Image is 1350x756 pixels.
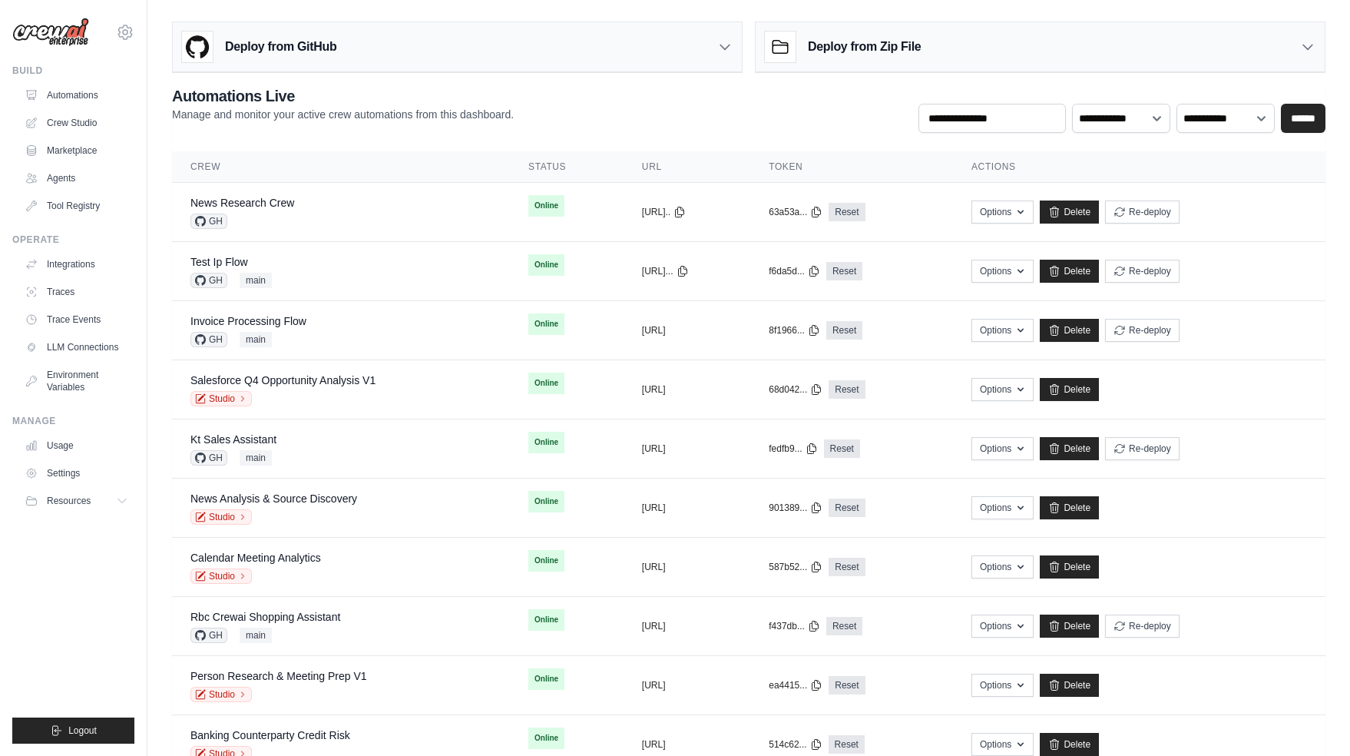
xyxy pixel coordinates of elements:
[1040,260,1099,283] a: Delete
[190,450,227,466] span: GH
[18,111,134,135] a: Crew Studio
[190,256,248,268] a: Test Ip Flow
[528,491,564,512] span: Online
[12,415,134,427] div: Manage
[1105,260,1180,283] button: Re-deploy
[12,234,134,246] div: Operate
[240,450,272,466] span: main
[190,492,357,505] a: News Analysis & Source Discovery
[1105,437,1180,460] button: Re-deploy
[971,733,1034,756] button: Options
[68,724,97,737] span: Logout
[190,332,227,347] span: GH
[18,166,134,191] a: Agents
[971,201,1034,224] button: Options
[190,433,276,446] a: Kt Sales Assistant
[1105,615,1180,638] button: Re-deploy
[769,679,822,691] button: ea4415...
[18,252,134,277] a: Integrations
[769,265,820,277] button: f6da5d...
[829,203,865,221] a: Reset
[190,214,227,229] span: GH
[1040,378,1099,401] a: Delete
[190,315,306,327] a: Invoice Processing Flow
[769,383,822,396] button: 68d042...
[971,496,1034,519] button: Options
[1040,555,1099,579] a: Delete
[1040,201,1099,224] a: Delete
[190,273,227,288] span: GH
[190,729,350,741] a: Banking Counterparty Credit Risk
[624,151,750,183] th: URL
[528,668,564,690] span: Online
[18,83,134,108] a: Automations
[829,735,865,754] a: Reset
[1105,319,1180,342] button: Re-deploy
[971,437,1034,460] button: Options
[190,374,376,386] a: Salesforce Q4 Opportunity Analysis V1
[18,280,134,304] a: Traces
[240,332,272,347] span: main
[172,107,514,122] p: Manage and monitor your active crew automations from this dashboard.
[971,555,1034,579] button: Options
[824,439,860,458] a: Reset
[18,138,134,163] a: Marketplace
[190,197,294,209] a: News Research Crew
[769,738,822,751] button: 514c62...
[829,676,865,695] a: Reset
[190,611,340,623] a: Rbc Crewai Shopping Assistant
[953,151,1325,183] th: Actions
[1040,733,1099,756] a: Delete
[750,151,953,183] th: Token
[1040,319,1099,342] a: Delete
[182,31,213,62] img: GitHub Logo
[172,151,510,183] th: Crew
[190,670,367,682] a: Person Research & Meeting Prep V1
[829,499,865,517] a: Reset
[18,489,134,513] button: Resources
[528,728,564,749] span: Online
[769,502,822,514] button: 901389...
[1040,496,1099,519] a: Delete
[971,615,1034,638] button: Options
[18,307,134,332] a: Trace Events
[190,509,252,525] a: Studio
[826,617,862,635] a: Reset
[971,378,1034,401] button: Options
[769,206,822,218] button: 63a53a...
[18,363,134,400] a: Environment Variables
[240,628,272,643] span: main
[47,495,91,507] span: Resources
[528,609,564,631] span: Online
[769,324,820,337] button: 8f1966...
[826,262,862,280] a: Reset
[190,552,321,564] a: Calendar Meeting Analytics
[829,380,865,399] a: Reset
[1105,201,1180,224] button: Re-deploy
[1040,674,1099,697] a: Delete
[190,628,227,643] span: GH
[769,620,820,632] button: f437db...
[528,195,564,217] span: Online
[12,65,134,77] div: Build
[12,718,134,744] button: Logout
[172,85,514,107] h2: Automations Live
[18,433,134,458] a: Usage
[225,38,336,56] h3: Deploy from GitHub
[190,569,252,584] a: Studio
[826,321,862,340] a: Reset
[528,550,564,572] span: Online
[528,373,564,394] span: Online
[18,194,134,218] a: Tool Registry
[528,432,564,453] span: Online
[18,335,134,360] a: LLM Connections
[769,561,822,573] button: 587b52...
[1040,437,1099,460] a: Delete
[808,38,921,56] h3: Deploy from Zip File
[240,273,272,288] span: main
[190,687,252,702] a: Studio
[1040,615,1099,638] a: Delete
[971,674,1034,697] button: Options
[971,319,1034,342] button: Options
[971,260,1034,283] button: Options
